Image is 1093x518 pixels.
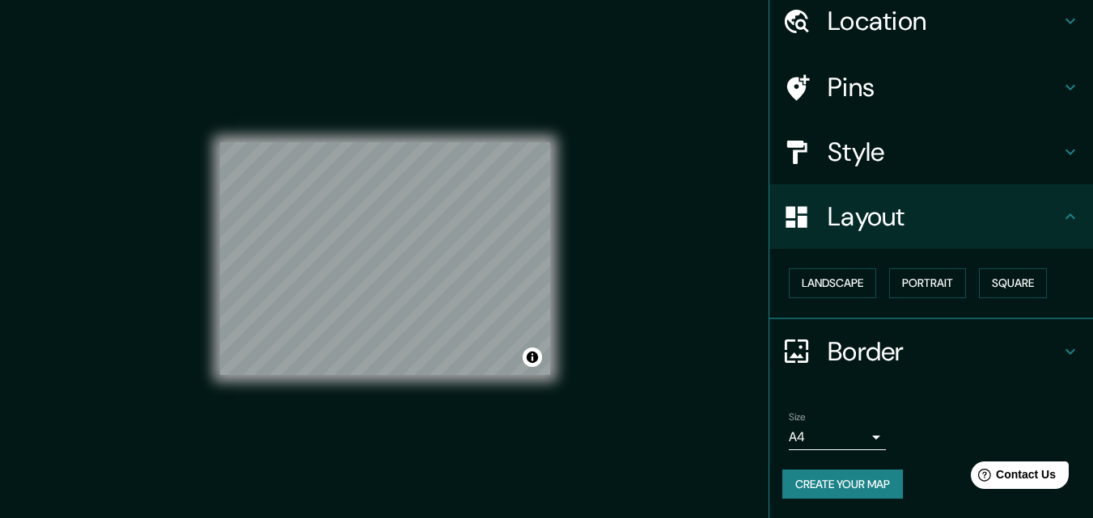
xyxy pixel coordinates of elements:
button: Create your map [782,470,903,499]
button: Square [979,268,1047,298]
h4: Style [828,136,1061,168]
div: Layout [769,184,1093,249]
div: Style [769,120,1093,184]
canvas: Map [220,142,550,375]
button: Landscape [789,268,876,298]
button: Toggle attribution [523,347,542,367]
div: Border [769,319,1093,384]
label: Size [789,410,806,423]
h4: Border [828,335,1061,368]
h4: Layout [828,200,1061,233]
button: Portrait [889,268,966,298]
iframe: Help widget launcher [949,455,1075,500]
h4: Pins [828,71,1061,103]
h4: Location [828,5,1061,37]
div: Pins [769,55,1093,120]
div: A4 [789,424,886,450]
